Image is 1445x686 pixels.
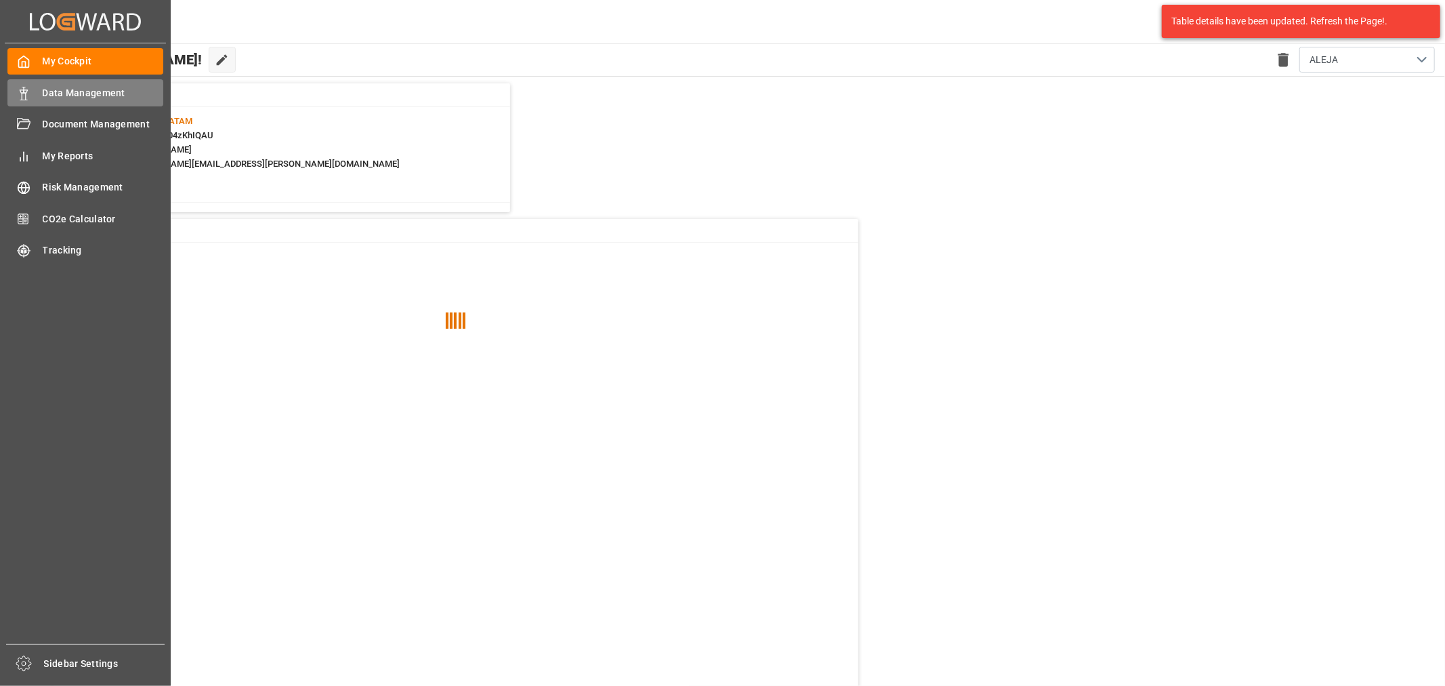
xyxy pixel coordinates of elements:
[1299,47,1435,73] button: open menu
[43,243,164,258] span: Tracking
[43,180,164,195] span: Risk Management
[7,174,163,201] a: Risk Management
[44,657,165,671] span: Sidebar Settings
[7,48,163,75] a: My Cockpit
[43,54,164,68] span: My Cockpit
[1310,53,1338,67] span: ALEJA
[121,159,400,169] span: : [PERSON_NAME][EMAIL_ADDRESS][PERSON_NAME][DOMAIN_NAME]
[43,149,164,163] span: My Reports
[7,237,163,264] a: Tracking
[43,212,164,226] span: CO2e Calculator
[1171,14,1421,28] div: Table details have been updated. Refresh the Page!.
[7,205,163,232] a: CO2e Calculator
[56,47,202,73] span: Hello [PERSON_NAME]!
[7,142,163,169] a: My Reports
[7,79,163,106] a: Data Management
[43,117,164,132] span: Document Management
[7,111,163,138] a: Document Management
[43,86,164,100] span: Data Management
